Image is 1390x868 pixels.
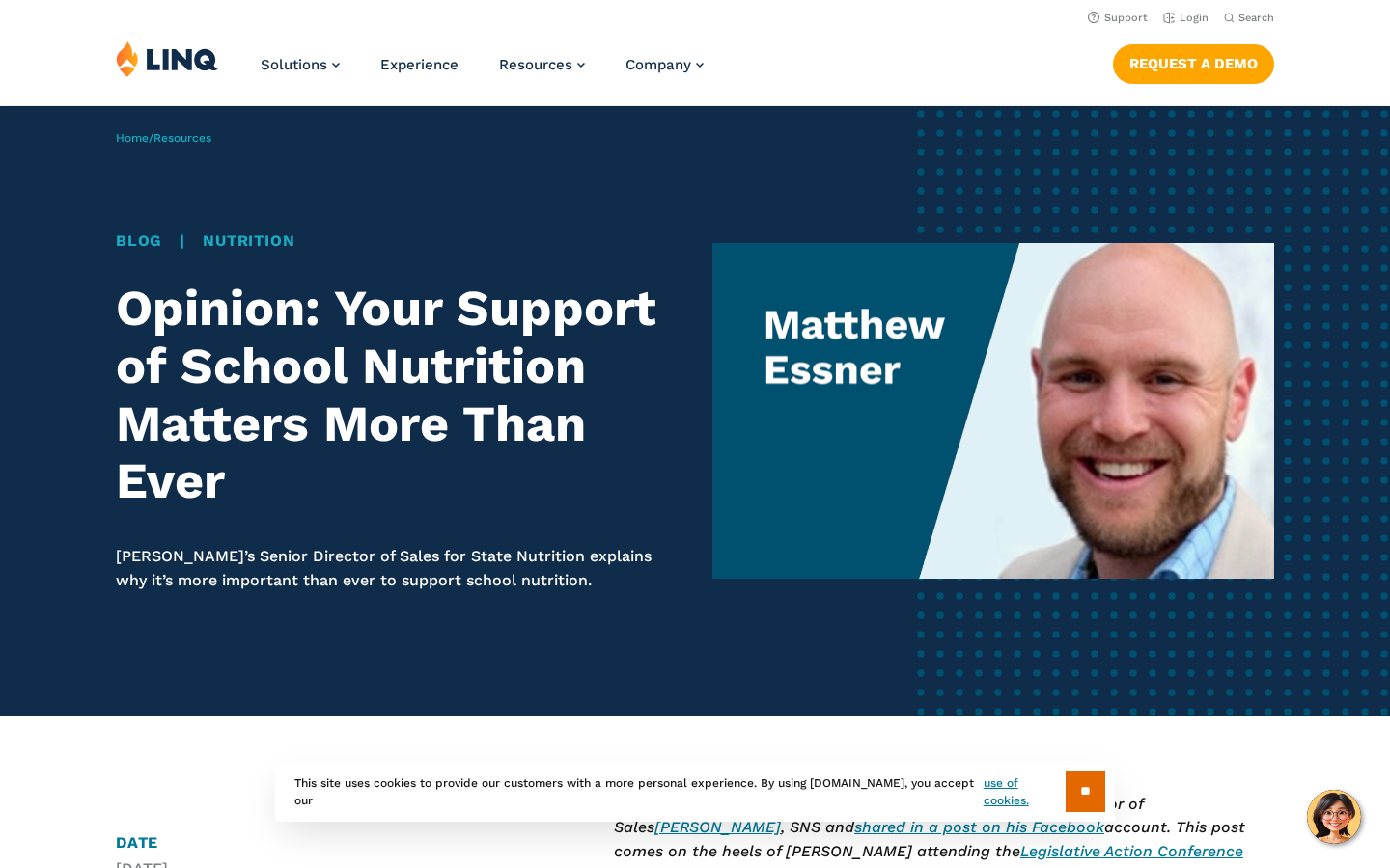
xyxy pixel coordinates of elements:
div: This site uses cookies to provide our customers with a more personal experience. By using [DOMAIN... [275,761,1115,822]
img: LINQ | K‑12 Software [116,41,218,77]
p: [PERSON_NAME]’s Senior Director of Sales for State Nutrition explains why it’s more important tha... [116,545,678,592]
a: Resources [153,131,211,145]
nav: Button Navigation [1113,41,1274,83]
nav: Primary Navigation [261,41,704,104]
button: Open Search Bar [1224,11,1274,25]
span: Company [625,56,691,73]
a: Solutions [261,56,340,73]
span: Solutions [261,56,327,73]
a: Company [625,56,704,73]
span: Search [1238,12,1274,24]
a: Support [1088,12,1148,24]
a: Home [116,131,149,145]
img: Matthew Essner [712,243,1274,578]
a: Resources [499,56,585,73]
button: Hello, have a question? Let’s chat. [1307,790,1361,844]
div: | [116,230,678,253]
a: Nutrition [203,231,294,250]
a: Experience [380,56,459,73]
a: Login [1163,12,1209,24]
a: Request a Demo [1113,44,1274,83]
a: use of cookies. [984,774,1066,809]
span: Resources [499,56,572,73]
span: / [116,131,211,145]
h1: Opinion: Your Support of School Nutrition Matters More Than Ever [116,280,678,510]
a: Blog [116,231,162,250]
